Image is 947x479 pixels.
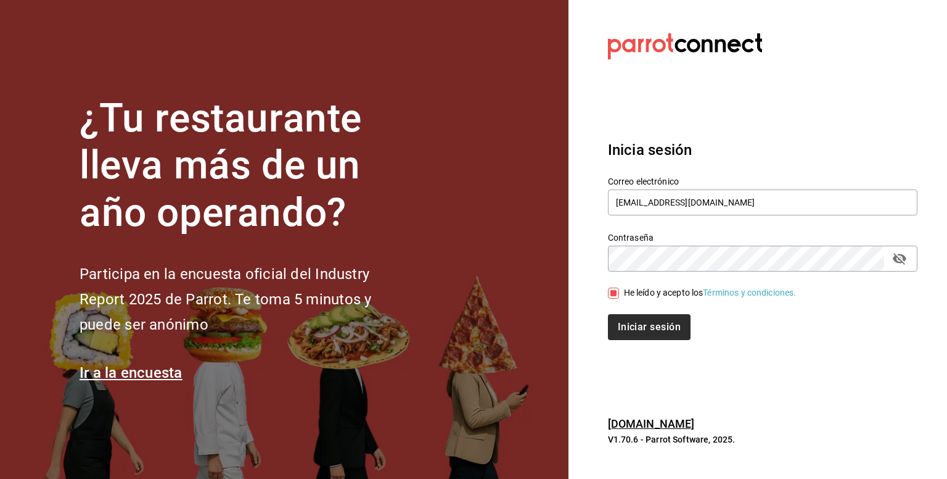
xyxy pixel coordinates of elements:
[608,190,917,215] input: Ingresa tu correo electrónico
[608,417,695,430] a: [DOMAIN_NAME]
[703,288,796,298] a: Términos y condiciones.
[80,95,412,237] h1: ¿Tu restaurante lleva más de un año operando?
[624,286,797,299] div: He leído y acepto los
[80,364,182,381] a: Ir a la encuesta
[889,248,910,269] button: passwordField
[608,177,917,185] label: Correo electrónico
[608,314,691,340] button: Iniciar sesión
[80,262,412,337] h2: Participa en la encuesta oficial del Industry Report 2025 de Parrot. Te toma 5 minutos y puede se...
[608,433,917,446] p: V1.70.6 - Parrot Software, 2025.
[608,139,917,161] h3: Inicia sesión
[608,233,917,241] label: Contraseña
